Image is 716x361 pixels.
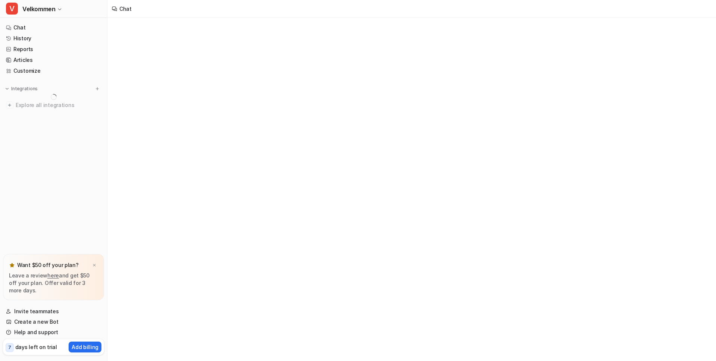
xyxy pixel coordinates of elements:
[3,33,104,44] a: History
[3,44,104,54] a: Reports
[16,99,101,111] span: Explore all integrations
[9,272,98,294] p: Leave a review and get $50 off your plan. Offer valid for 3 more days.
[3,100,104,110] a: Explore all integrations
[3,66,104,76] a: Customize
[6,101,13,109] img: explore all integrations
[69,342,101,352] button: Add billing
[4,86,10,91] img: expand menu
[95,86,100,91] img: menu_add.svg
[92,263,97,268] img: x
[3,327,104,338] a: Help and support
[3,306,104,317] a: Invite teammates
[3,85,40,92] button: Integrations
[6,3,18,15] span: V
[47,272,59,279] a: here
[72,343,98,351] p: Add billing
[17,261,79,269] p: Want $50 off your plan?
[9,262,15,268] img: star
[3,55,104,65] a: Articles
[3,317,104,327] a: Create a new Bot
[22,4,55,14] span: Velkommen
[15,343,57,351] p: days left on trial
[119,5,132,13] div: Chat
[11,86,38,92] p: Integrations
[3,22,104,33] a: Chat
[8,344,11,351] p: 7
